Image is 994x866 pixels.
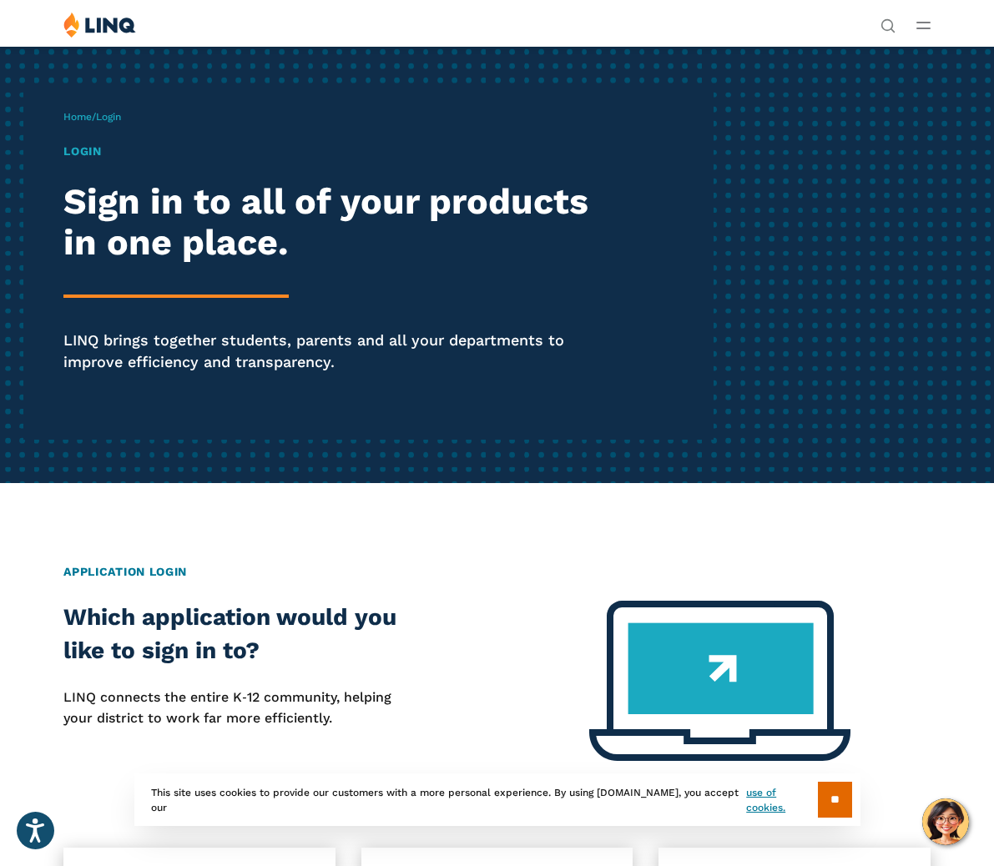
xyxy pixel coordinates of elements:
p: LINQ brings together students, parents and all your departments to improve efficiency and transpa... [63,330,609,372]
p: LINQ connects the entire K‑12 community, helping your district to work far more efficiently. [63,687,410,728]
h1: Login [63,143,609,160]
span: / [63,111,121,123]
button: Open Search Bar [880,17,896,32]
h2: Which application would you like to sign in to? [63,601,410,667]
h2: Application Login [63,563,931,581]
a: use of cookies. [746,785,817,815]
div: This site uses cookies to provide our customers with a more personal experience. By using [DOMAIN... [134,773,860,826]
span: Login [96,111,121,123]
button: Hello, have a question? Let’s chat. [922,798,969,845]
img: LINQ | K‑12 Software [63,12,136,38]
a: Home [63,111,92,123]
h2: Sign in to all of your products in one place. [63,181,609,264]
button: Open Main Menu [916,16,931,34]
nav: Utility Navigation [880,12,896,32]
